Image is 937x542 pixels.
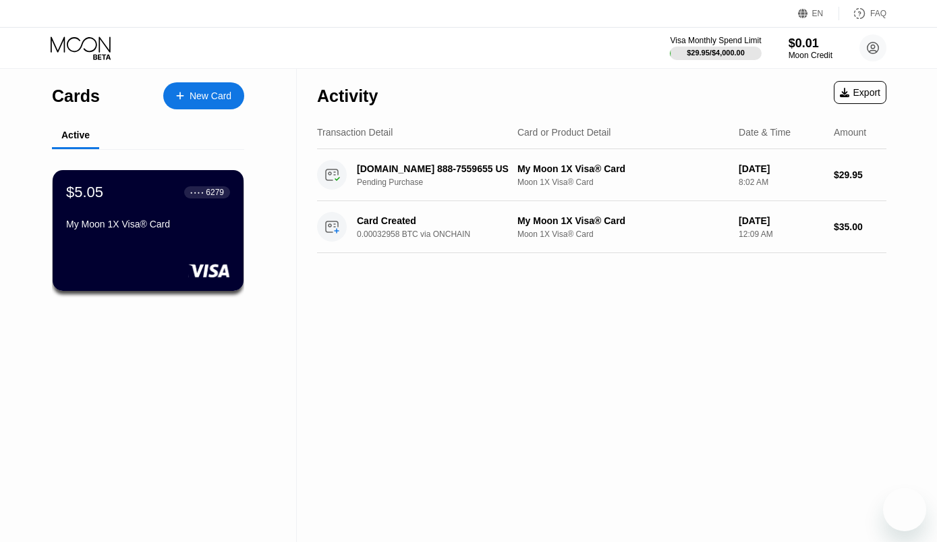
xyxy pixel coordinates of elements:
div: Card Created [357,215,515,226]
div: 0.00032958 BTC via ONCHAIN [357,229,528,239]
div: 6279 [206,188,224,197]
div: New Card [163,82,244,109]
div: [DATE] [739,163,823,174]
div: ● ● ● ● [190,190,204,194]
div: My Moon 1X Visa® Card [517,215,728,226]
div: Export [834,81,886,104]
div: Moon Credit [789,51,832,60]
div: Active [61,130,90,140]
div: Visa Monthly Spend Limit$29.95/$4,000.00 [670,36,761,60]
div: Date & Time [739,127,791,138]
div: Card or Product Detail [517,127,611,138]
div: $29.95 [834,169,886,180]
div: Amount [834,127,866,138]
div: Moon 1X Visa® Card [517,178,728,187]
div: Transaction Detail [317,127,393,138]
div: FAQ [839,7,886,20]
div: $5.05● ● ● ●6279My Moon 1X Visa® Card [53,170,244,291]
div: Pending Purchase [357,178,528,187]
div: $35.00 [834,221,886,232]
div: 8:02 AM [739,178,823,187]
div: $0.01Moon Credit [789,36,832,60]
div: FAQ [870,9,886,18]
div: New Card [190,90,231,102]
div: My Moon 1X Visa® Card [517,163,728,174]
div: Cards [52,86,100,106]
div: 12:09 AM [739,229,823,239]
div: EN [812,9,824,18]
div: $5.05 [66,184,103,201]
div: [DATE] [739,215,823,226]
div: Activity [317,86,378,106]
div: [DOMAIN_NAME] 888-7559655 USPending PurchaseMy Moon 1X Visa® CardMoon 1X Visa® Card[DATE]8:02 AM$... [317,149,886,201]
div: Moon 1X Visa® Card [517,229,728,239]
div: $0.01 [789,36,832,51]
div: Export [840,87,880,98]
div: Card Created0.00032958 BTC via ONCHAINMy Moon 1X Visa® CardMoon 1X Visa® Card[DATE]12:09 AM$35.00 [317,201,886,253]
div: EN [798,7,839,20]
div: My Moon 1X Visa® Card [66,219,230,229]
iframe: Button to launch messaging window [883,488,926,531]
div: Visa Monthly Spend Limit [670,36,761,45]
div: [DOMAIN_NAME] 888-7559655 US [357,163,515,174]
div: $29.95 / $4,000.00 [687,49,745,57]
